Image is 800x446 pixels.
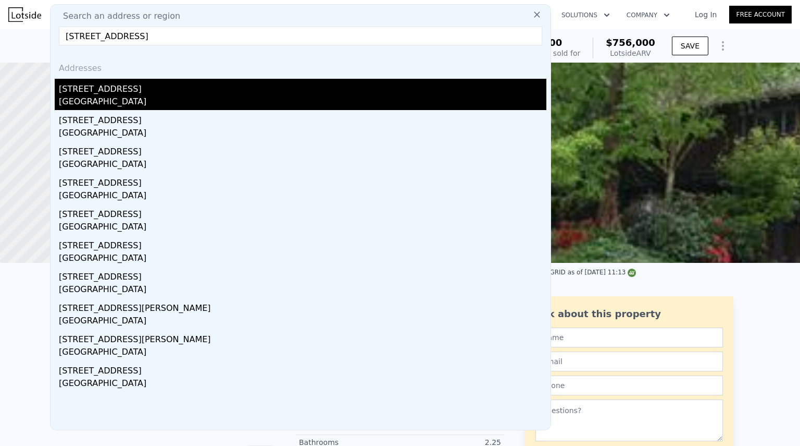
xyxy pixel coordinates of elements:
[59,315,546,329] div: [GEOGRAPHIC_DATA]
[59,95,546,110] div: [GEOGRAPHIC_DATA]
[59,235,546,252] div: [STREET_ADDRESS]
[59,329,546,346] div: [STREET_ADDRESS][PERSON_NAME]
[59,267,546,283] div: [STREET_ADDRESS]
[59,346,546,360] div: [GEOGRAPHIC_DATA]
[59,141,546,158] div: [STREET_ADDRESS]
[59,189,546,204] div: [GEOGRAPHIC_DATA]
[618,6,678,25] button: Company
[59,173,546,189] div: [STREET_ADDRESS]
[59,27,542,45] input: Enter an address, city, region, neighborhood or zip code
[59,110,546,127] div: [STREET_ADDRESS]
[553,6,618,25] button: Solutions
[672,37,708,55] button: SAVE
[59,377,546,392] div: [GEOGRAPHIC_DATA]
[59,127,546,141] div: [GEOGRAPHIC_DATA]
[535,307,723,321] div: Ask about this property
[59,158,546,173] div: [GEOGRAPHIC_DATA]
[59,221,546,235] div: [GEOGRAPHIC_DATA]
[55,54,546,79] div: Addresses
[59,298,546,315] div: [STREET_ADDRESS][PERSON_NAME]
[535,328,723,347] input: Name
[55,10,180,22] span: Search an address or region
[682,9,729,20] a: Log In
[8,7,41,22] img: Lotside
[59,252,546,267] div: [GEOGRAPHIC_DATA]
[606,48,655,58] div: Lotside ARV
[712,35,733,56] button: Show Options
[59,79,546,95] div: [STREET_ADDRESS]
[628,269,636,277] img: NWMLS Logo
[59,360,546,377] div: [STREET_ADDRESS]
[59,204,546,221] div: [STREET_ADDRESS]
[535,352,723,371] input: Email
[59,283,546,298] div: [GEOGRAPHIC_DATA]
[606,37,655,48] span: $756,000
[535,376,723,395] input: Phone
[729,6,792,23] a: Free Account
